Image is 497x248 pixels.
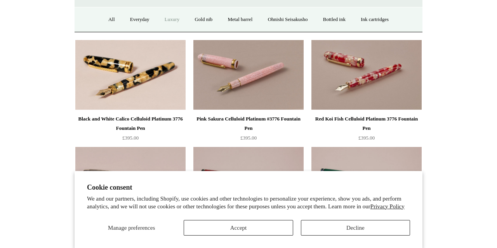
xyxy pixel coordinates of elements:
[311,40,422,110] a: Red Koi Fish Celluloid Platinum 3776 Fountain Pen Red Koi Fish Celluloid Platinum 3776 Fountain Pen
[158,9,186,30] a: Luxury
[316,9,353,30] a: Bottled ink
[311,40,422,110] img: Red Koi Fish Celluloid Platinum 3776 Fountain Pen
[193,147,304,217] img: Ruby Wajima Bijou Sailor Pro Gear Fountain Pen
[240,135,257,141] span: £395.00
[188,9,219,30] a: Gold nib
[75,147,186,217] img: Silver Cross Hatch Guilloche Custom Pilot Fountain Pen
[75,40,186,110] a: Black and White Calico Celluloid Platinum 3776 Fountain Pen Black and White Calico Celluloid Plat...
[358,135,375,141] span: £395.00
[370,203,405,210] a: Privacy Policy
[195,114,302,133] div: Pink Sakura Celluloid Platinum #3776 Fountain Pen
[184,220,293,236] button: Accept
[75,114,186,146] a: Black and White Calico Celluloid Platinum 3776 Fountain Pen £395.00
[261,9,315,30] a: Ohnishi Seisakusho
[354,9,396,30] a: Ink cartridges
[313,114,420,133] div: Red Koi Fish Celluloid Platinum 3776 Fountain Pen
[311,147,422,217] img: Emerald Wajima Bijou Sailor Pro Gear Fountain Pen
[75,147,186,217] a: Silver Cross Hatch Guilloche Custom Pilot Fountain Pen Silver Cross Hatch Guilloche Custom Pilot ...
[193,40,304,110] img: Pink Sakura Celluloid Platinum #3776 Fountain Pen
[75,40,186,110] img: Black and White Calico Celluloid Platinum 3776 Fountain Pen
[193,114,304,146] a: Pink Sakura Celluloid Platinum #3776 Fountain Pen £395.00
[193,147,304,217] a: Ruby Wajima Bijou Sailor Pro Gear Fountain Pen Ruby Wajima Bijou Sailor Pro Gear Fountain Pen
[122,135,139,141] span: £395.00
[311,114,422,146] a: Red Koi Fish Celluloid Platinum 3776 Fountain Pen £395.00
[123,9,156,30] a: Everyday
[108,225,155,231] span: Manage preferences
[87,195,410,210] p: We and our partners, including Shopify, use cookies and other technologies to personalize your ex...
[77,114,184,133] div: Black and White Calico Celluloid Platinum 3776 Fountain Pen
[221,9,260,30] a: Metal barrel
[193,40,304,110] a: Pink Sakura Celluloid Platinum #3776 Fountain Pen Pink Sakura Celluloid Platinum #3776 Fountain Pen
[87,220,176,236] button: Manage preferences
[301,220,410,236] button: Decline
[87,183,410,192] h2: Cookie consent
[311,147,422,217] a: Emerald Wajima Bijou Sailor Pro Gear Fountain Pen Emerald Wajima Bijou Sailor Pro Gear Fountain Pen
[101,9,122,30] a: All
